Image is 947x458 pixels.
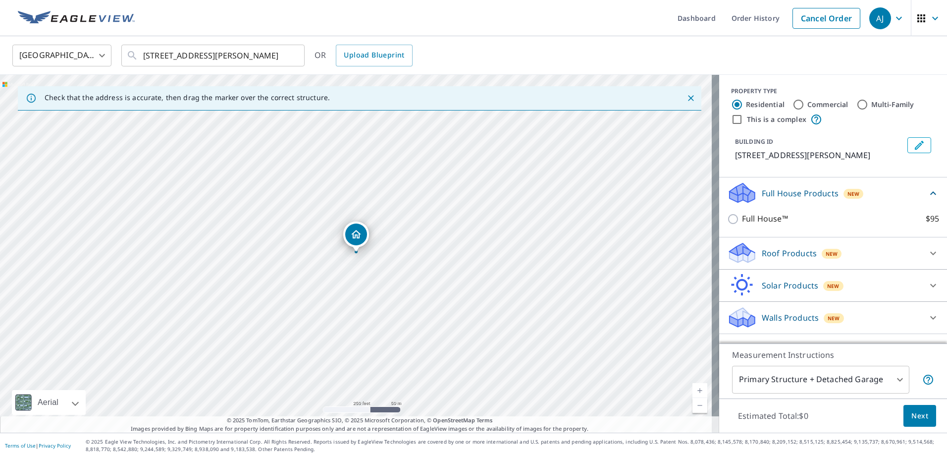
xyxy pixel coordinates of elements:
p: Estimated Total: $0 [730,405,816,427]
button: Close [684,92,697,105]
button: Edit building 1 [907,137,931,153]
span: © 2025 TomTom, Earthstar Geographics SIO, © 2025 Microsoft Corporation, © [227,416,493,425]
span: Next [911,410,928,422]
a: Cancel Order [792,8,860,29]
div: Roof ProductsNew [727,241,939,265]
a: Privacy Policy [39,442,71,449]
label: Residential [746,100,785,110]
p: Solar Products [762,280,818,291]
div: Full House ProductsNew [727,181,939,205]
img: EV Logo [18,11,135,26]
p: [STREET_ADDRESS][PERSON_NAME] [735,149,903,161]
a: Terms of Use [5,442,36,449]
div: PROPERTY TYPE [731,87,935,96]
div: AJ [869,7,891,29]
div: Dropped pin, building 1, Residential property, 3410 Sandy Ln SE Mandan, ND 58554 [343,222,369,252]
a: OpenStreetMap [433,416,474,424]
p: $95 [926,213,939,225]
div: Aerial [35,390,61,415]
button: Next [903,405,936,427]
p: Check that the address is accurate, then drag the marker over the correct structure. [45,93,330,102]
a: Upload Blueprint [336,45,412,66]
span: Upload Blueprint [344,49,404,61]
a: Terms [476,416,493,424]
div: Walls ProductsNew [727,306,939,330]
div: Aerial [12,390,86,415]
p: BUILDING ID [735,137,773,146]
label: Multi-Family [871,100,914,110]
p: Full House™ [742,213,788,225]
div: Primary Structure + Detached Garage [732,366,909,394]
span: New [828,314,840,322]
p: © 2025 Eagle View Technologies, Inc. and Pictometry International Corp. All Rights Reserved. Repo... [86,438,942,453]
span: New [847,190,860,198]
a: Current Level 17, Zoom In [692,383,707,398]
label: This is a complex [747,114,806,124]
span: New [827,282,840,290]
div: [GEOGRAPHIC_DATA] [12,42,111,69]
p: Walls Products [762,312,819,324]
p: Full House Products [762,187,839,199]
div: OR [315,45,413,66]
input: Search by address or latitude-longitude [143,42,284,69]
p: | [5,443,71,449]
span: Your report will include the primary structure and a detached garage if one exists. [922,374,934,386]
a: Current Level 17, Zoom Out [692,398,707,413]
span: New [826,250,838,258]
div: Solar ProductsNew [727,274,939,297]
p: Measurement Instructions [732,349,934,361]
p: Roof Products [762,247,817,259]
label: Commercial [807,100,848,110]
